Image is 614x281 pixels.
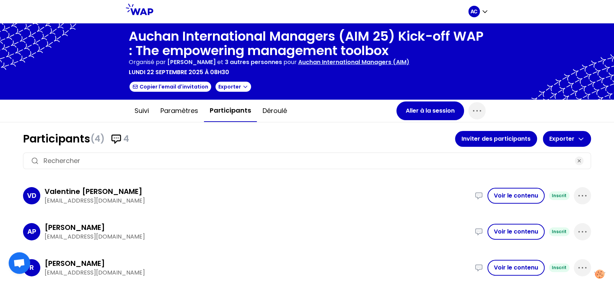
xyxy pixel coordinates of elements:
p: lundi 22 septembre 2025 à 08h30 [129,68,229,77]
p: AP [27,227,36,237]
h3: [PERSON_NAME] [45,222,105,232]
p: R [29,263,34,273]
h3: [PERSON_NAME] [45,258,105,268]
p: AC [470,8,477,15]
p: Organisé par [129,58,166,67]
button: Aller à la session [396,101,464,120]
h1: Participants [23,132,455,145]
p: pour [283,58,297,67]
h3: Valentine [PERSON_NAME] [45,186,142,196]
button: Exporter [215,81,252,92]
button: Inviter des participants [455,131,537,147]
p: et [167,58,282,67]
div: Inscrit [549,227,569,236]
button: Voir le contenu [487,260,545,276]
div: Ouvrir le chat [9,252,30,274]
button: Exporter [543,131,591,147]
button: Voir le contenu [487,224,545,240]
span: 4 [123,133,129,145]
p: Auchan International Managers (AIM) [298,58,409,67]
button: Copier l'email d'invitation [129,81,212,92]
div: Inscrit [549,263,569,272]
div: Inscrit [549,191,569,200]
button: Participants [204,100,257,122]
button: AC [468,6,488,17]
h1: Auchan International Managers (AIM 25) Kick-off WAP : The empowering management toolbox [129,29,486,58]
input: Rechercher [44,156,570,166]
p: [EMAIL_ADDRESS][DOMAIN_NAME] [45,268,470,277]
span: 3 autres personnes [225,58,282,66]
p: [EMAIL_ADDRESS][DOMAIN_NAME] [45,196,470,205]
button: Voir le contenu [487,188,545,204]
p: [EMAIL_ADDRESS][DOMAIN_NAME] [45,232,470,241]
span: [PERSON_NAME] [167,58,216,66]
p: VD [27,191,36,201]
span: (4) [90,133,105,145]
button: Déroulé [257,100,293,122]
button: Paramètres [155,100,204,122]
button: Suivi [129,100,155,122]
